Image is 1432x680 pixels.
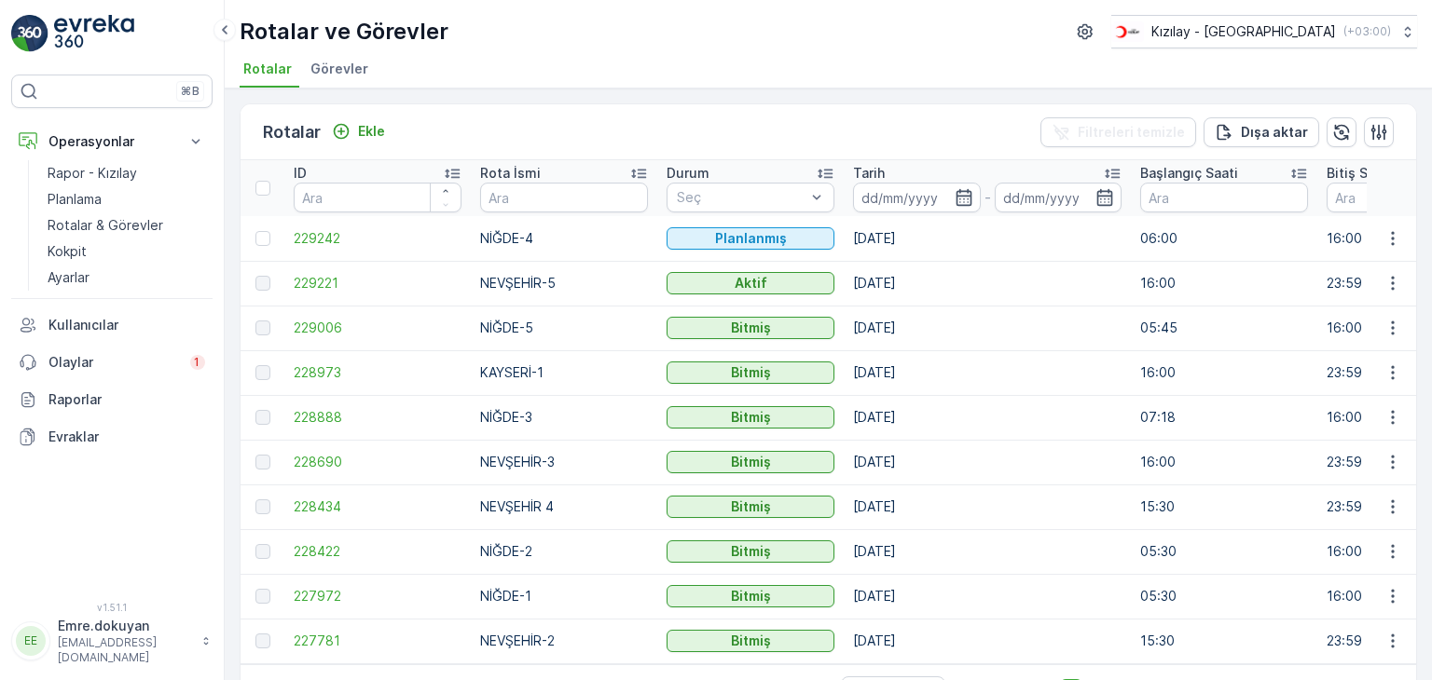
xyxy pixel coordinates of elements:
p: Rotalar & Görevler [48,216,163,235]
p: - [984,186,991,209]
p: Emre.dokuyan [58,617,192,635]
p: Evraklar [48,428,205,446]
p: Kızılay - [GEOGRAPHIC_DATA] [1151,22,1336,41]
a: 228973 [294,363,461,382]
a: 227972 [294,587,461,605]
a: 229242 [294,229,461,248]
p: Başlangıç Saati [1140,164,1238,183]
td: [DATE] [844,619,1131,663]
button: Kızılay - [GEOGRAPHIC_DATA](+03:00) [1111,15,1417,48]
p: KAYSERİ-1 [480,363,648,382]
p: Filtreleri temizle [1078,123,1185,142]
img: logo [11,15,48,52]
button: EEEmre.dokuyan[EMAIL_ADDRESS][DOMAIN_NAME] [11,617,213,665]
p: NEVŞEHİR-5 [480,274,648,292]
p: Durum [667,164,709,183]
div: Toggle Row Selected [255,499,270,514]
button: Bitmiş [667,361,834,384]
p: 15:30 [1140,632,1308,650]
p: NİĞDE-5 [480,319,648,337]
td: [DATE] [844,306,1131,350]
p: NİĞDE-3 [480,408,648,427]
span: Görevler [310,60,368,78]
div: Toggle Row Selected [255,231,270,246]
button: Filtreleri temizle [1040,117,1196,147]
p: NEVŞEHİR 4 [480,497,648,516]
p: Ekle [358,122,385,141]
button: Bitmiş [667,630,834,652]
p: Bitmiş [731,587,771,605]
td: [DATE] [844,261,1131,306]
p: 15:30 [1140,497,1308,516]
button: Bitmiş [667,317,834,339]
a: 227781 [294,632,461,650]
div: Toggle Row Selected [255,544,270,559]
a: 228422 [294,542,461,561]
p: Bitmiş [731,632,771,650]
span: v 1.51.1 [11,602,213,613]
td: [DATE] [844,484,1131,529]
img: logo_light-DOdMpM7g.png [54,15,134,52]
img: k%C4%B1z%C4%B1lay_D5CCths_t1JZB0k.png [1111,21,1144,42]
p: 1 [194,355,201,370]
td: [DATE] [844,216,1131,261]
button: Bitmiş [667,406,834,428]
a: Kokpit [40,238,213,265]
p: Kullanıcılar [48,316,205,334]
a: 229006 [294,319,461,337]
div: Toggle Row Selected [255,589,270,604]
button: Ekle [324,120,392,143]
button: Operasyonlar [11,123,213,160]
a: Olaylar1 [11,344,213,381]
p: ID [294,164,307,183]
button: Aktif [667,272,834,294]
p: Seç [677,188,805,207]
p: ( +03:00 ) [1343,24,1391,39]
button: Bitmiş [667,451,834,473]
p: Rotalar [263,119,321,145]
td: [DATE] [844,440,1131,484]
a: 229221 [294,274,461,292]
span: Rotalar [243,60,292,78]
td: [DATE] [844,574,1131,619]
p: 06:00 [1140,229,1308,248]
a: 228434 [294,497,461,516]
p: 16:00 [1140,363,1308,382]
p: Kokpit [48,242,87,261]
a: Rapor - Kızılay [40,160,213,186]
button: Dışa aktar [1204,117,1319,147]
a: Evraklar [11,418,213,456]
p: Bitmiş [731,363,771,382]
a: 228690 [294,453,461,471]
p: Rapor - Kızılay [48,164,137,183]
p: Planlanmış [715,229,787,248]
a: 228888 [294,408,461,427]
div: Toggle Row Selected [255,365,270,380]
input: dd/mm/yyyy [853,183,981,212]
p: Aktif [735,274,767,292]
p: Bitmiş [731,453,771,471]
p: Rotalar ve Görevler [240,17,448,47]
p: 05:30 [1140,542,1308,561]
p: Planlama [48,190,102,209]
td: [DATE] [844,529,1131,574]
button: Planlanmış [667,227,834,250]
p: Olaylar [48,353,179,372]
p: Raporlar [48,390,205,409]
div: Toggle Row Selected [255,320,270,335]
p: NİĞDE-4 [480,229,648,248]
input: dd/mm/yyyy [995,183,1122,212]
p: Bitmiş [731,319,771,337]
input: Ara [1140,183,1308,212]
a: Raporlar [11,381,213,418]
p: ⌘B [181,84,200,99]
